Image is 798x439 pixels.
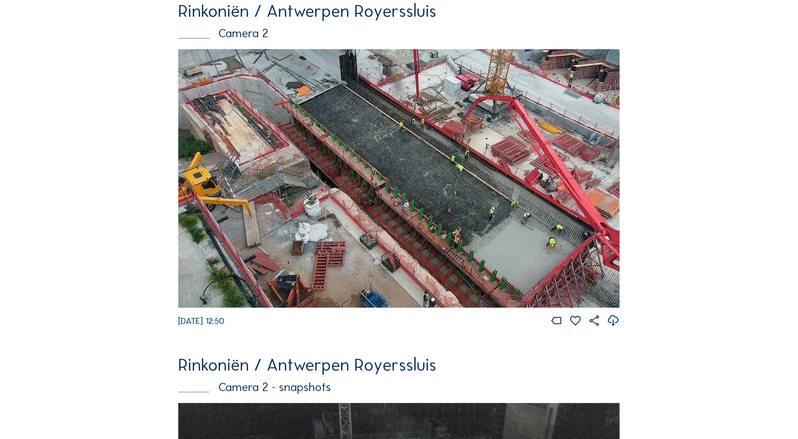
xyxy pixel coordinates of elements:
[178,381,620,393] div: Camera 2 - snapshots
[178,27,620,39] div: Camera 2
[178,316,224,326] span: [DATE] 12:50
[178,2,620,19] div: Rinkoniën / Antwerpen Royerssluis
[178,49,620,308] img: Image
[178,356,620,373] div: Rinkoniën / Antwerpen Royerssluis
